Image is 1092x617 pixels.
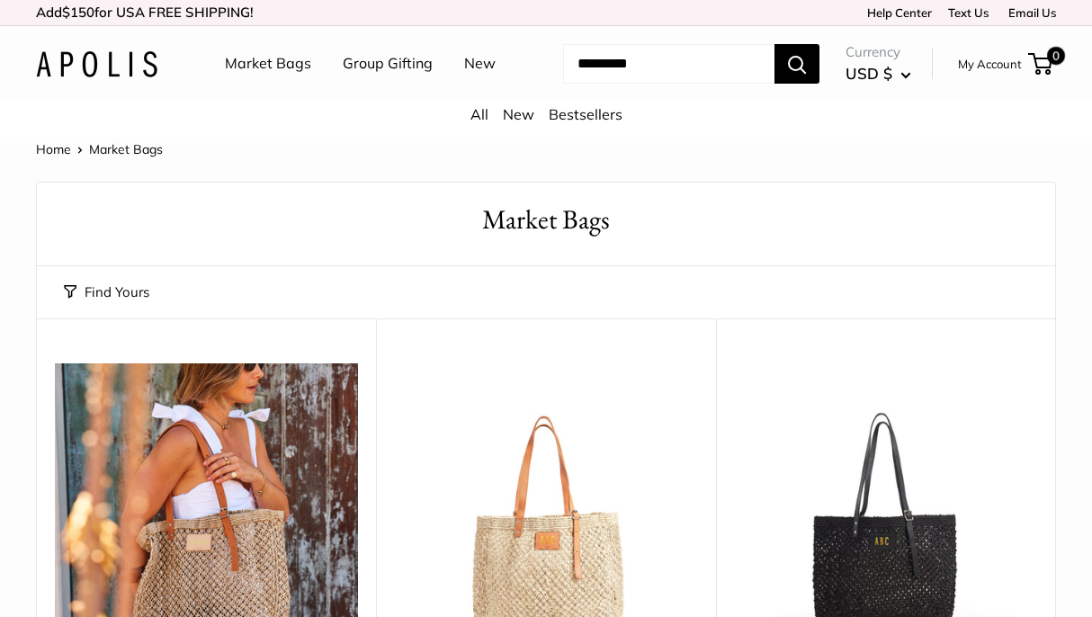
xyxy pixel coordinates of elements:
a: Help Center [861,5,932,20]
input: Search... [563,44,774,84]
a: Market Bags [225,50,311,77]
span: 0 [1047,47,1065,65]
a: New [464,50,496,77]
a: Bestsellers [549,105,622,123]
button: USD $ [846,59,911,88]
a: Text Us [948,5,989,20]
span: USD $ [846,64,892,83]
a: 0 [1030,53,1052,75]
a: Home [36,141,71,157]
a: Group Gifting [343,50,433,77]
span: Currency [846,40,911,65]
button: Search [774,44,819,84]
a: My Account [958,53,1022,75]
button: Find Yours [64,280,149,305]
a: New [503,105,534,123]
img: Apolis [36,51,157,77]
a: All [470,105,488,123]
span: Market Bags [89,141,163,157]
a: Email Us [1002,5,1056,20]
h1: Market Bags [64,201,1028,239]
nav: Breadcrumb [36,138,163,161]
span: $150 [62,4,94,21]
